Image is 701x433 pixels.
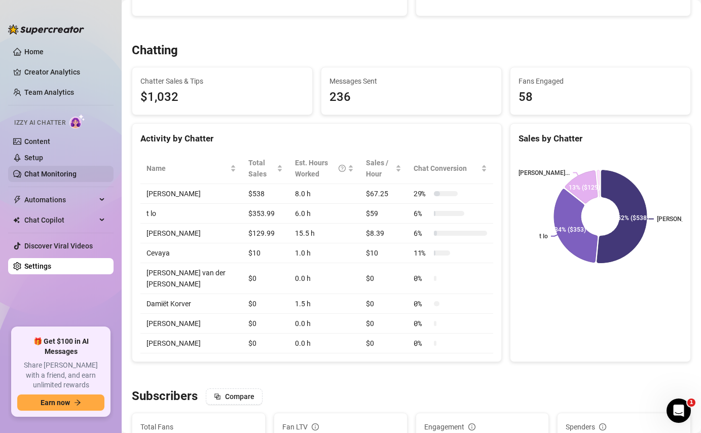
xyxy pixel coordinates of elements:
td: $0 [360,294,408,314]
span: 0 % [414,338,430,349]
span: Total Fans [140,421,257,432]
span: Chatter Sales & Tips [140,76,304,87]
td: $59 [360,204,408,224]
span: Compare [225,392,254,401]
span: Total Sales [248,157,275,179]
span: Chat Conversion [414,163,479,174]
td: $0 [242,314,289,334]
a: Team Analytics [24,88,74,96]
td: $0 [360,334,408,353]
span: question-circle [339,157,346,179]
td: $0 [360,263,408,294]
div: Engagement [424,421,541,432]
td: $0 [242,263,289,294]
td: $0 [242,334,289,353]
button: Earn nowarrow-right [17,394,104,411]
span: Share [PERSON_NAME] with a friend, and earn unlimited rewards [17,360,104,390]
td: $8.39 [360,224,408,243]
th: Chat Conversion [408,153,493,184]
a: Setup [24,154,43,162]
td: [PERSON_NAME] van der [PERSON_NAME] [140,263,242,294]
td: $10 [242,243,289,263]
span: 6 % [414,208,430,219]
span: 0 % [414,298,430,309]
span: thunderbolt [13,196,21,204]
span: Sales / Hour [366,157,393,179]
a: Settings [24,262,51,270]
td: Damiët Korver [140,294,242,314]
span: Name [146,163,228,174]
img: logo-BBDzfeDw.svg [8,24,84,34]
a: Discover Viral Videos [24,242,93,250]
a: Chat Monitoring [24,170,77,178]
td: $353.99 [242,204,289,224]
span: 🎁 Get $100 in AI Messages [17,337,104,356]
img: Chat Copilot [13,216,20,224]
td: $67.25 [360,184,408,204]
td: $10 [360,243,408,263]
td: 0.0 h [289,314,360,334]
img: AI Chatter [69,114,85,129]
td: $0 [360,314,408,334]
span: info-circle [312,423,319,430]
td: [PERSON_NAME] [140,224,242,243]
td: 0.0 h [289,334,360,353]
td: [PERSON_NAME] [140,334,242,353]
span: Chat Copilot [24,212,96,228]
div: Est. Hours Worked [295,157,346,179]
a: Home [24,48,44,56]
iframe: Intercom live chat [667,399,691,423]
span: Izzy AI Chatter [14,118,65,128]
span: 6 % [414,228,430,239]
td: $0 [242,294,289,314]
td: 8.0 h [289,184,360,204]
td: [PERSON_NAME] [140,314,242,334]
td: t lo [140,204,242,224]
span: Automations [24,192,96,208]
span: Fans Engaged [519,76,682,87]
span: info-circle [599,423,606,430]
span: $1,032 [140,88,304,107]
td: 15.5 h [289,224,360,243]
span: Messages Sent [329,76,493,87]
div: 236 [329,88,493,107]
div: Activity by Chatter [140,132,493,146]
td: 1.5 h [289,294,360,314]
div: 58 [519,88,682,107]
th: Sales / Hour [360,153,408,184]
td: Cevaya [140,243,242,263]
td: $538 [242,184,289,204]
span: 0 % [414,273,430,284]
td: 0.0 h [289,263,360,294]
h3: Subscribers [132,388,198,405]
text: [PERSON_NAME]... [519,169,570,176]
span: 11 % [414,247,430,259]
button: Compare [206,388,263,405]
h3: Chatting [132,43,178,59]
span: arrow-right [74,399,81,406]
span: block [214,393,221,400]
span: 0 % [414,318,430,329]
text: t lo [539,233,548,240]
span: Earn now [41,399,70,407]
td: $129.99 [242,224,289,243]
div: Spenders [566,421,682,432]
td: [PERSON_NAME] [140,184,242,204]
span: 29 % [414,188,430,199]
th: Total Sales [242,153,289,184]
td: 6.0 h [289,204,360,224]
div: Fan LTV [282,421,399,432]
div: Sales by Chatter [519,132,682,146]
td: 1.0 h [289,243,360,263]
a: Creator Analytics [24,64,105,80]
th: Name [140,153,242,184]
a: Content [24,137,50,146]
span: info-circle [468,423,475,430]
span: 1 [687,399,695,407]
